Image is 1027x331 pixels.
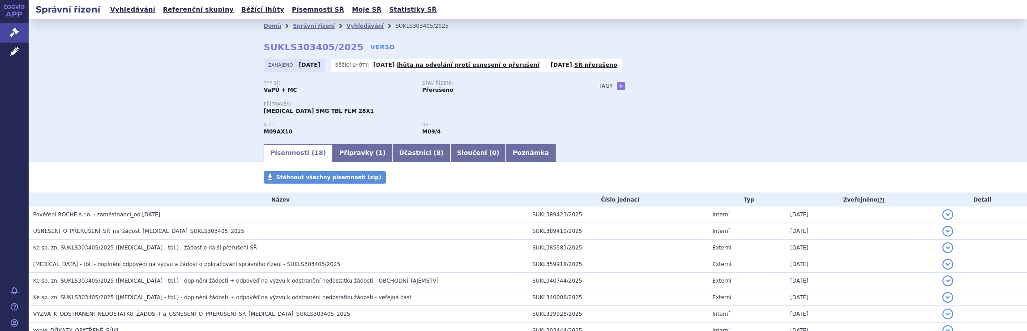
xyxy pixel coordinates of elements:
[528,306,708,322] td: SUKL329928/2025
[786,193,938,206] th: Zveřejněno
[33,211,160,218] span: Pověření ROCHE s.r.o. - zaměstnanci_od 03.09.2025
[386,4,439,16] a: Statistiky SŘ
[551,62,572,68] strong: [DATE]
[877,197,885,203] abbr: (?)
[333,144,392,162] a: Přípravky (1)
[712,311,730,317] span: Interní
[335,61,371,69] span: Běžící lhůty:
[29,193,528,206] th: Název
[349,4,384,16] a: Moje SŘ
[373,61,539,69] p: -
[264,23,281,29] a: Domů
[397,62,539,68] a: lhůta na odvolání proti usnesení o přerušení
[107,4,158,16] a: Vyhledávání
[786,223,938,240] td: [DATE]
[712,228,730,234] span: Interní
[528,256,708,273] td: SUKL359918/2025
[264,87,297,93] strong: VaPÚ + MC
[506,144,556,162] a: Poznámka
[264,171,386,184] a: Stáhnout všechny písemnosti (zip)
[264,129,292,135] strong: RISDIPLAM
[942,309,953,319] button: detail
[264,81,413,86] p: Typ SŘ:
[786,289,938,306] td: [DATE]
[786,273,938,289] td: [DATE]
[395,19,460,33] li: SUKLS303405/2025
[347,23,384,29] a: Vyhledávání
[264,42,364,52] strong: SUKLS303405/2025
[528,289,708,306] td: SUKL340006/2025
[786,256,938,273] td: [DATE]
[378,149,383,156] span: 1
[786,306,938,322] td: [DATE]
[712,261,731,267] span: Externí
[422,122,572,128] p: RS:
[33,245,257,251] span: Ke sp. zn. SUKLS303405/2025 (EVRYSDI - tbl.) - žádost o další přerušení SŘ
[264,108,374,114] span: [MEDICAL_DATA] 5MG TBL FLM 28X1
[599,81,613,91] h3: Tagy
[528,193,708,206] th: Číslo jednací
[33,261,340,267] span: EVRYSDI - tbl. - doplnění odpovědi na výzvu a žádost o pokračování správního řízení - SUKLS303405...
[574,62,617,68] a: SŘ přerušeno
[938,193,1027,206] th: Detail
[712,278,731,284] span: Externí
[786,206,938,223] td: [DATE]
[712,245,731,251] span: Externí
[160,4,236,16] a: Referenční skupiny
[942,292,953,303] button: detail
[942,209,953,220] button: detail
[422,129,441,135] strong: risdiplam
[33,228,244,234] span: USNESENÍ_O_PŘERUŠENÍ_SŘ_na_žádost_EVRYSDI_SUKLS303405_2025
[712,294,731,301] span: Externí
[33,294,411,301] span: Ke sp. zn. SUKLS303405/2025 (EVRYSDI - tbl.) - doplnění žádosti + odpověď na výzvu k odstranění n...
[33,311,350,317] span: VÝZVA_K_ODSTRANĚNÍ_NEDOSTATKU_ŽÁDOSTI_a_USNESENÍ_O_PŘERUŠENÍ_SŘ_EVRYSDI_SUKLS303405_2025
[373,62,395,68] strong: [DATE]
[264,144,333,162] a: Písemnosti (18)
[33,278,438,284] span: Ke sp. zn. SUKLS303405/2025 (EVRYSDI - tbl.) - doplnění žádosti + odpověď na výzvu k odstranění n...
[293,23,335,29] a: Správní řízení
[528,273,708,289] td: SUKL340744/2025
[314,149,323,156] span: 18
[786,240,938,256] td: [DATE]
[264,122,413,128] p: ATC:
[370,43,395,52] a: VERSO
[268,61,296,69] span: Zahájeno:
[422,81,572,86] p: Stav řízení:
[942,226,953,236] button: detail
[422,87,453,93] strong: Přerušeno
[942,242,953,253] button: detail
[299,62,321,68] strong: [DATE]
[551,61,617,69] p: -
[708,193,786,206] th: Typ
[264,102,581,107] p: Přípravek:
[712,211,730,218] span: Interní
[492,149,496,156] span: 0
[239,4,287,16] a: Běžící lhůty
[436,149,441,156] span: 8
[617,82,625,90] a: +
[276,174,381,181] span: Stáhnout všechny písemnosti (zip)
[289,4,347,16] a: Písemnosti SŘ
[942,275,953,286] button: detail
[942,259,953,270] button: detail
[392,144,450,162] a: Účastníci (8)
[528,223,708,240] td: SUKL389410/2025
[528,240,708,256] td: SUKL385583/2025
[528,206,708,223] td: SUKL389423/2025
[29,3,107,16] h2: Správní řízení
[450,144,506,162] a: Sloučení (0)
